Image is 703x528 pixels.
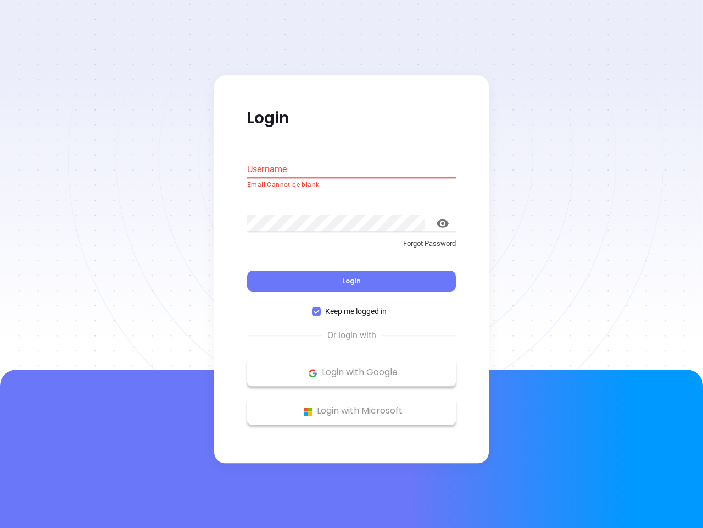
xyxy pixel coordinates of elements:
span: Keep me logged in [321,306,391,318]
span: Or login with [322,329,382,343]
p: Email Cannot be blank [247,180,456,191]
p: Forgot Password [247,238,456,249]
a: Forgot Password [247,238,456,258]
img: Microsoft Logo [301,405,315,419]
button: toggle password visibility [429,210,456,237]
p: Login [247,108,456,128]
button: Microsoft Logo Login with Microsoft [247,398,456,425]
button: Login [247,271,456,292]
p: Login with Microsoft [253,403,450,420]
p: Login with Google [253,365,450,381]
img: Google Logo [306,366,320,380]
button: Google Logo Login with Google [247,359,456,387]
span: Login [342,277,361,286]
